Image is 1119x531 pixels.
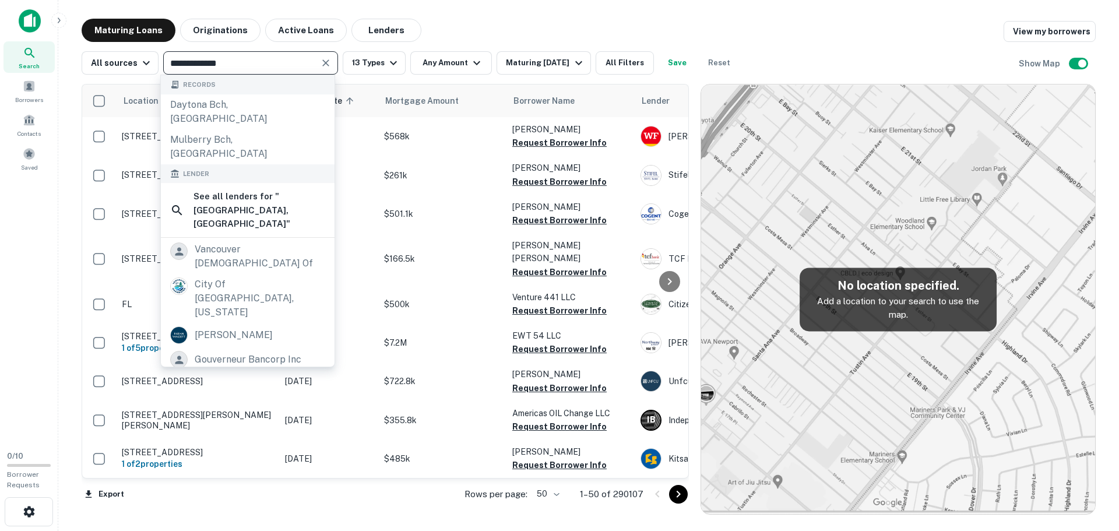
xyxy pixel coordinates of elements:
[161,239,335,274] a: vancouver [DEMOGRAPHIC_DATA] of
[122,410,273,431] p: [STREET_ADDRESS][PERSON_NAME][PERSON_NAME]
[1019,57,1062,70] h6: Show Map
[512,458,607,472] button: Request Borrower Info
[265,19,347,42] button: Active Loans
[15,95,43,104] span: Borrowers
[161,274,335,323] a: city of [GEOGRAPHIC_DATA], [US_STATE]
[1061,438,1119,494] div: Chat Widget
[122,331,273,342] p: [STREET_ADDRESS]
[161,347,335,372] a: gouverneur bancorp inc
[635,85,821,117] th: Lender
[512,265,607,279] button: Request Borrower Info
[384,375,501,388] p: $722.8k
[384,452,501,465] p: $485k
[512,381,607,395] button: Request Borrower Info
[384,130,501,143] p: $568k
[641,166,661,185] img: picture
[385,94,474,108] span: Mortgage Amount
[641,448,815,469] div: Kitsap Bank
[512,407,629,420] p: Americas OIL Change LLC
[82,19,175,42] button: Maturing Loans
[384,208,501,220] p: $501.1k
[195,277,325,319] div: city of [GEOGRAPHIC_DATA], [US_STATE]
[1004,21,1096,42] a: View my borrowers
[82,486,127,503] button: Export
[122,376,273,386] p: [STREET_ADDRESS]
[122,447,273,458] p: [STREET_ADDRESS]
[161,129,335,164] div: mulberry bch, [GEOGRAPHIC_DATA]
[512,175,607,189] button: Request Borrower Info
[183,80,216,90] span: Records
[647,414,655,426] p: I B
[659,51,696,75] button: Save your search to get updates of matches that match your search criteria.
[285,375,372,388] p: [DATE]
[17,129,41,138] span: Contacts
[809,277,987,294] h5: No location specified.
[116,85,279,117] th: Location
[3,41,55,73] a: Search
[641,449,661,469] img: picture
[122,131,273,142] p: [STREET_ADDRESS][PERSON_NAME]
[171,278,187,294] img: picture
[384,252,501,265] p: $166.5k
[641,294,661,314] img: picture
[512,342,607,356] button: Request Borrower Info
[285,452,372,465] p: [DATE]
[384,298,501,311] p: $500k
[809,294,987,322] p: Add a location to your search to use the map.
[497,51,590,75] button: Maturing [DATE]
[285,414,372,427] p: [DATE]
[7,470,40,489] span: Borrower Requests
[171,327,187,343] img: picture
[641,165,815,186] div: Stifel Bank
[596,51,654,75] button: All Filters
[642,94,670,108] span: Lender
[512,201,629,213] p: [PERSON_NAME]
[343,51,406,75] button: 13 Types
[19,9,41,33] img: capitalize-icon.png
[701,85,1095,514] img: map-placeholder.webp
[195,242,325,270] div: vancouver [DEMOGRAPHIC_DATA] of
[512,329,629,342] p: EWT 54 LLC
[506,85,635,117] th: Borrower Name
[669,485,688,504] button: Go to next page
[641,204,661,224] img: picture
[512,136,607,150] button: Request Borrower Info
[180,19,261,42] button: Originations
[19,61,40,71] span: Search
[195,351,301,368] div: gouverneur bancorp inc
[512,213,607,227] button: Request Borrower Info
[21,163,38,172] span: Saved
[82,51,159,75] button: All sources
[641,410,815,431] div: Independent Bank
[161,94,335,129] div: daytona bch, [GEOGRAPHIC_DATA]
[91,56,153,70] div: All sources
[512,239,629,265] p: [PERSON_NAME] [PERSON_NAME]
[122,254,273,264] p: [STREET_ADDRESS]
[641,333,661,353] img: picture
[465,487,527,501] p: Rows per page:
[122,170,273,180] p: [STREET_ADDRESS]
[641,371,661,391] img: picture
[641,126,661,146] img: picture
[122,458,273,470] h6: 1 of 2 properties
[513,94,575,108] span: Borrower Name
[512,420,607,434] button: Request Borrower Info
[3,143,55,174] a: Saved
[512,445,629,458] p: [PERSON_NAME]
[641,203,815,224] div: Cogent Bank
[641,294,815,315] div: Citizens First Bank
[384,414,501,427] p: $355.8k
[641,248,815,269] div: TCF Bank
[512,368,629,381] p: [PERSON_NAME]
[384,169,501,182] p: $261k
[410,51,492,75] button: Any Amount
[183,169,209,179] span: Lender
[384,336,501,349] p: $7.2M
[122,299,273,310] p: FL
[3,109,55,140] a: Contacts
[378,85,506,117] th: Mortgage Amount
[641,371,815,392] div: Unfcu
